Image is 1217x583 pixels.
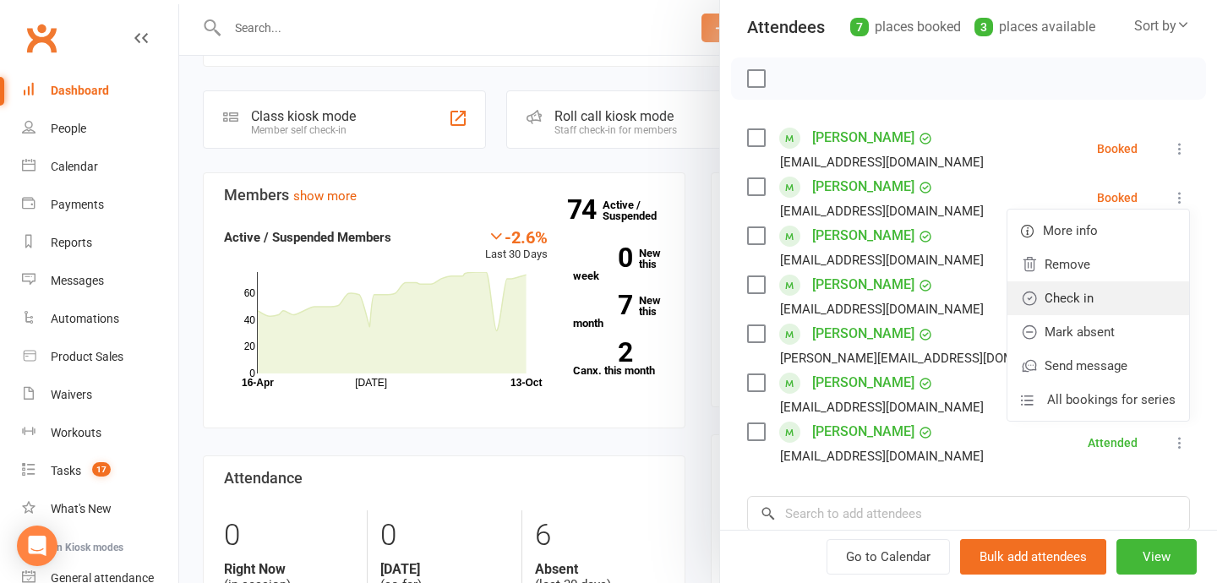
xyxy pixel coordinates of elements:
[22,452,178,490] a: Tasks 17
[960,539,1106,575] button: Bulk add attendees
[51,84,109,97] div: Dashboard
[22,186,178,224] a: Payments
[22,414,178,452] a: Workouts
[812,222,914,249] a: [PERSON_NAME]
[1007,281,1189,315] a: Check in
[22,224,178,262] a: Reports
[1088,437,1138,449] div: Attended
[747,496,1190,531] input: Search to add attendees
[51,198,104,211] div: Payments
[1097,143,1138,155] div: Booked
[780,445,984,467] div: [EMAIL_ADDRESS][DOMAIN_NAME]
[1007,383,1189,417] a: All bookings for series
[51,350,123,363] div: Product Sales
[51,236,92,249] div: Reports
[812,124,914,151] a: [PERSON_NAME]
[1007,248,1189,281] a: Remove
[22,338,178,376] a: Product Sales
[812,320,914,347] a: [PERSON_NAME]
[780,298,984,320] div: [EMAIL_ADDRESS][DOMAIN_NAME]
[780,151,984,173] div: [EMAIL_ADDRESS][DOMAIN_NAME]
[51,426,101,439] div: Workouts
[22,72,178,110] a: Dashboard
[780,249,984,271] div: [EMAIL_ADDRESS][DOMAIN_NAME]
[92,462,111,477] span: 17
[22,490,178,528] a: What's New
[812,271,914,298] a: [PERSON_NAME]
[1007,315,1189,349] a: Mark absent
[22,262,178,300] a: Messages
[780,347,1081,369] div: [PERSON_NAME][EMAIL_ADDRESS][DOMAIN_NAME]
[51,122,86,135] div: People
[974,18,993,36] div: 3
[51,274,104,287] div: Messages
[17,526,57,566] div: Open Intercom Messenger
[1047,390,1176,410] span: All bookings for series
[1043,221,1098,241] span: More info
[780,396,984,418] div: [EMAIL_ADDRESS][DOMAIN_NAME]
[1007,214,1189,248] a: More info
[1116,539,1197,575] button: View
[51,464,81,477] div: Tasks
[22,376,178,414] a: Waivers
[850,15,961,39] div: places booked
[812,173,914,200] a: [PERSON_NAME]
[812,369,914,396] a: [PERSON_NAME]
[1097,192,1138,204] div: Booked
[1007,349,1189,383] a: Send message
[850,18,869,36] div: 7
[51,160,98,173] div: Calendar
[827,539,950,575] a: Go to Calendar
[22,148,178,186] a: Calendar
[51,502,112,515] div: What's New
[22,300,178,338] a: Automations
[974,15,1095,39] div: places available
[20,17,63,59] a: Clubworx
[812,418,914,445] a: [PERSON_NAME]
[1134,15,1190,37] div: Sort by
[51,388,92,401] div: Waivers
[747,15,825,39] div: Attendees
[22,110,178,148] a: People
[780,200,984,222] div: [EMAIL_ADDRESS][DOMAIN_NAME]
[51,312,119,325] div: Automations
